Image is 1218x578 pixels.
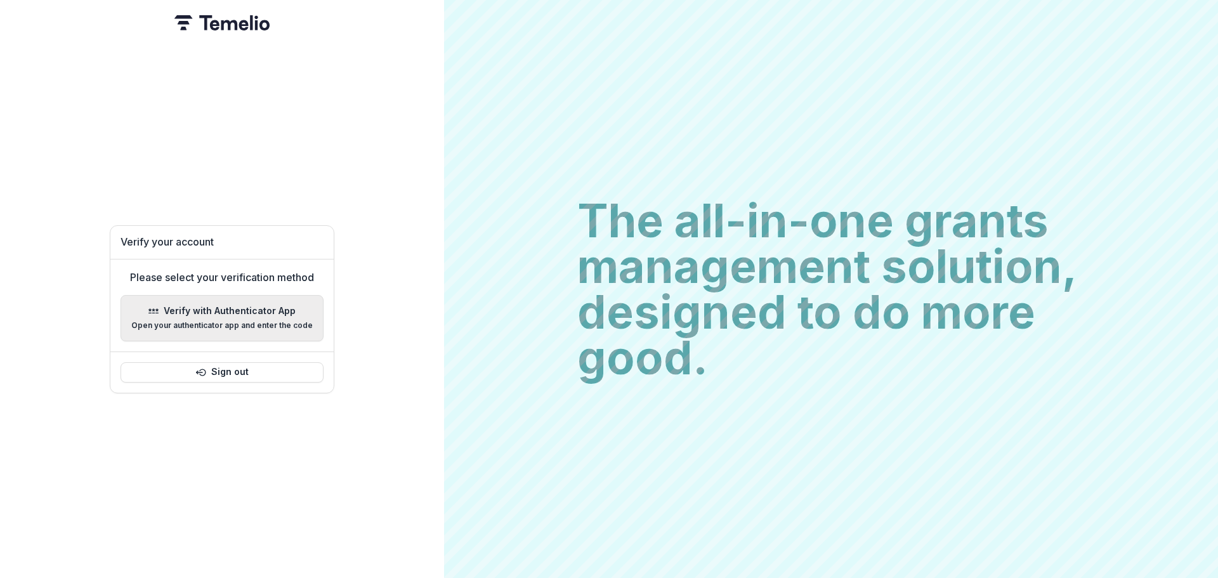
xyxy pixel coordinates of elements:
[164,306,296,317] p: Verify with Authenticator App
[130,270,314,285] p: Please select your verification method
[121,362,324,383] button: Sign out
[121,295,324,341] button: Verify with Authenticator AppOpen your authenticator app and enter the code
[131,321,313,330] p: Open your authenticator app and enter the code
[174,15,270,30] img: Temelio
[121,236,324,248] h1: Verify your account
